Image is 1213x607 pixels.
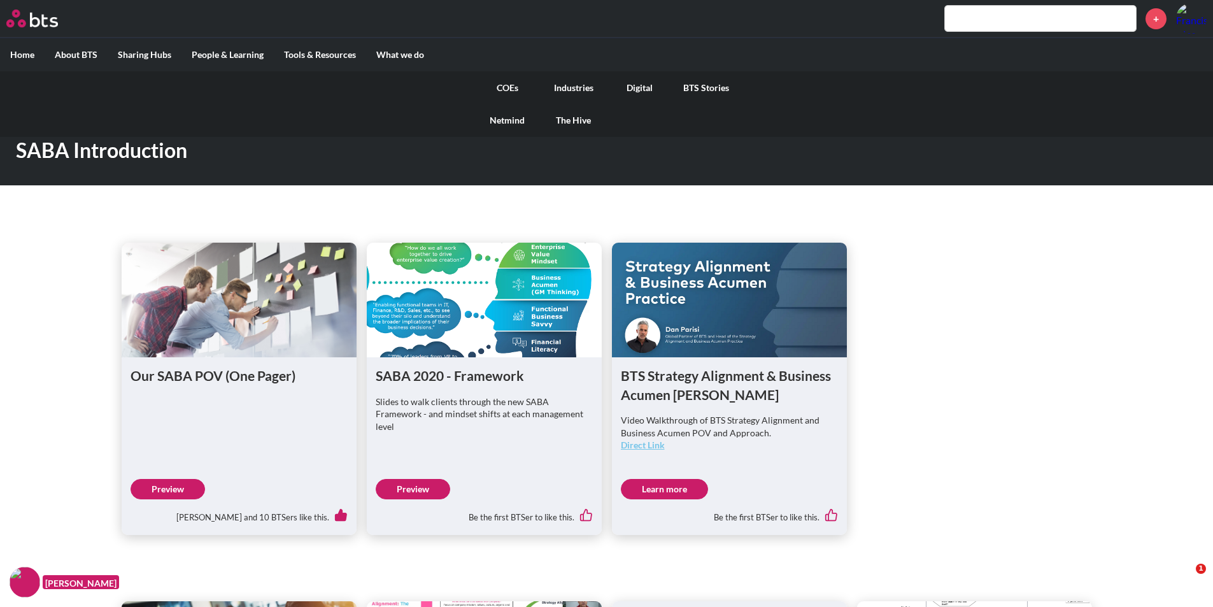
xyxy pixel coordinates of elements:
[621,499,838,526] div: Be the first BTSer to like this.
[274,38,366,71] label: Tools & Resources
[181,38,274,71] label: People & Learning
[376,366,593,385] h1: SABA 2020 - Framework
[1176,3,1207,34] a: Profile
[621,439,665,450] a: Direct Link
[376,396,593,433] p: Slides to walk clients through the new SABA Framework - and mindset shifts at each management level
[131,499,348,526] div: [PERSON_NAME] and 10 BTSers like this.
[621,366,838,404] h1: BTS Strategy Alignment & Business Acumen [PERSON_NAME]
[621,414,838,452] p: Video Walkthrough of BTS Strategy Alignment and Business Acumen POV and Approach.
[16,136,842,165] h1: SABA Introduction
[6,10,58,27] img: BTS Logo
[1176,3,1207,34] img: Francisco Vinagre
[1146,8,1167,29] a: +
[366,38,434,71] label: What we do
[376,479,450,499] a: Preview
[1196,564,1206,574] span: 1
[43,575,119,590] figcaption: [PERSON_NAME]
[131,366,348,385] h1: Our SABA POV (One Pager)
[45,38,108,71] label: About BTS
[10,567,40,597] img: F
[376,499,593,526] div: Be the first BTSer to like this.
[6,10,82,27] a: Go home
[621,479,708,499] a: Learn more
[108,38,181,71] label: Sharing Hubs
[1170,564,1200,594] iframe: Intercom live chat
[131,479,205,499] a: Preview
